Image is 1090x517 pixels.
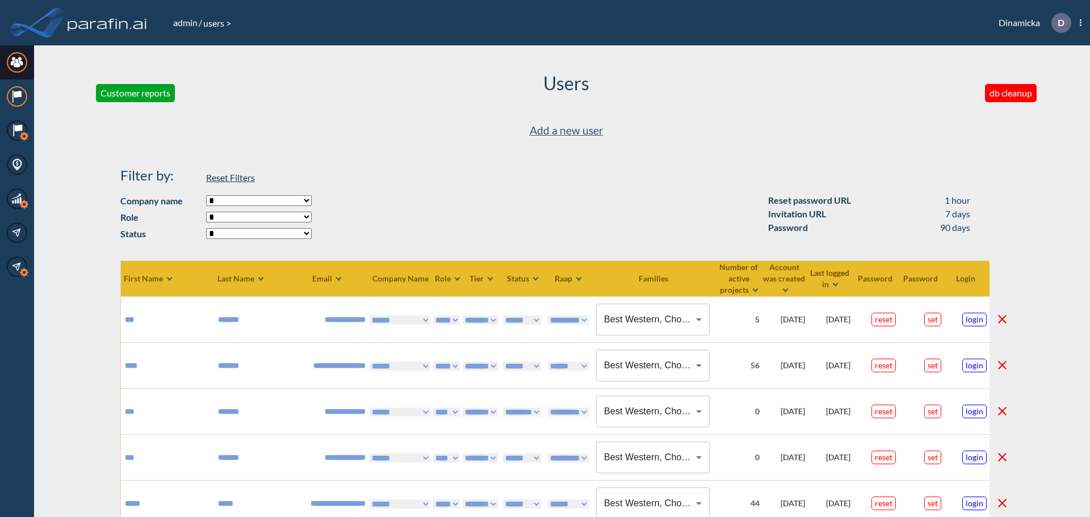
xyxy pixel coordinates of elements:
button: set [924,451,941,464]
div: Best Western, Choice, G6 Hospitality, Hilton, Hyatt, IHG, Marriott, [GEOGRAPHIC_DATA] [596,396,710,427]
button: delete line [995,404,1009,418]
td: [DATE] [808,434,853,480]
th: Status [501,260,546,296]
button: login [962,313,987,326]
button: db cleanup [985,84,1037,102]
strong: Status [120,227,200,241]
a: admin [172,17,199,28]
td: [DATE] [808,296,853,342]
td: 0 [717,388,762,434]
strong: Role [120,211,200,224]
button: delete line [995,496,1009,510]
button: login [962,497,987,510]
td: 0 [717,434,762,480]
button: reset [871,497,896,510]
div: Dinamicka [982,13,1081,33]
div: Best Western, Choice, G6 Hospitality, [GEOGRAPHIC_DATA], Hyatt, Marriott, [GEOGRAPHIC_DATA], [GEO... [596,304,710,335]
button: reset [871,313,896,326]
button: delete line [995,450,1009,464]
button: set [924,313,941,326]
h4: Filter by: [120,167,200,184]
th: Families [592,260,717,296]
button: Customer reports [96,84,175,102]
th: Role [433,260,463,296]
td: [DATE] [762,434,808,480]
th: First Name [120,260,217,296]
td: 56 [717,342,762,388]
div: 1 hour [945,194,970,207]
span: Reset Filters [206,172,255,183]
button: login [962,359,987,372]
button: login [962,405,987,418]
span: users > [202,18,232,28]
button: reset [871,451,896,464]
button: reset [871,405,896,418]
th: Company Name [370,260,433,296]
td: [DATE] [762,388,808,434]
strong: Company name [120,194,200,208]
div: Best Western, Choice, G6 Hospitality, Hilton, Hyatt, IHG, Marriott, [GEOGRAPHIC_DATA] [596,442,710,473]
th: Tier [463,260,501,296]
button: set [924,497,941,510]
div: 7 days [945,207,970,221]
a: Add a new user [530,121,603,140]
p: D [1058,18,1064,28]
div: Reset password URL [768,194,851,207]
div: 90 days [940,221,970,234]
img: logo [65,11,149,34]
button: reset [871,359,896,372]
td: [DATE] [762,296,808,342]
div: Password [768,221,808,234]
th: Email [285,260,370,296]
th: Number of active projects [717,260,762,296]
h2: Users [543,73,589,94]
button: delete line [995,358,1009,372]
td: [DATE] [762,342,808,388]
td: [DATE] [808,342,853,388]
li: / [172,16,202,30]
div: Invitation URL [768,207,826,221]
th: Last Name [217,260,285,296]
button: set [924,359,941,372]
th: Raap [546,260,592,296]
button: delete line [995,312,1009,326]
th: Account was created [762,260,808,296]
th: Login [944,260,990,296]
th: Password [899,260,944,296]
button: login [962,451,987,464]
th: Last logged in [808,260,853,296]
button: set [924,405,941,418]
th: Password [853,260,899,296]
div: Best Western, Choice, G6 Hospitality, Hilton, Hyatt, IHG, Marriott, [GEOGRAPHIC_DATA], [GEOGRAPHI... [596,350,710,381]
td: 5 [717,296,762,342]
td: [DATE] [808,388,853,434]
